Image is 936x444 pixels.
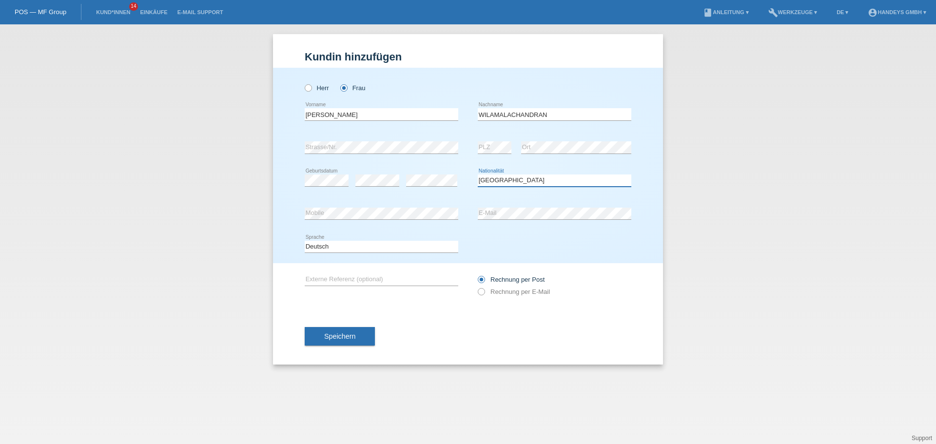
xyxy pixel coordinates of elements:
input: Rechnung per E-Mail [478,288,484,300]
a: buildWerkzeuge ▾ [763,9,822,15]
label: Rechnung per Post [478,276,545,283]
h1: Kundin hinzufügen [305,51,631,63]
i: account_circle [868,8,877,18]
a: DE ▾ [832,9,853,15]
a: Support [912,435,932,442]
input: Frau [340,84,347,91]
a: Einkäufe [135,9,172,15]
a: bookAnleitung ▾ [698,9,753,15]
span: 14 [129,2,138,11]
i: build [768,8,778,18]
span: Speichern [324,332,355,340]
button: Speichern [305,327,375,346]
a: account_circleHandeys GmbH ▾ [863,9,931,15]
a: E-Mail Support [173,9,228,15]
label: Herr [305,84,329,92]
a: Kund*innen [91,9,135,15]
label: Frau [340,84,365,92]
i: book [703,8,713,18]
label: Rechnung per E-Mail [478,288,550,295]
input: Rechnung per Post [478,276,484,288]
input: Herr [305,84,311,91]
a: POS — MF Group [15,8,66,16]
